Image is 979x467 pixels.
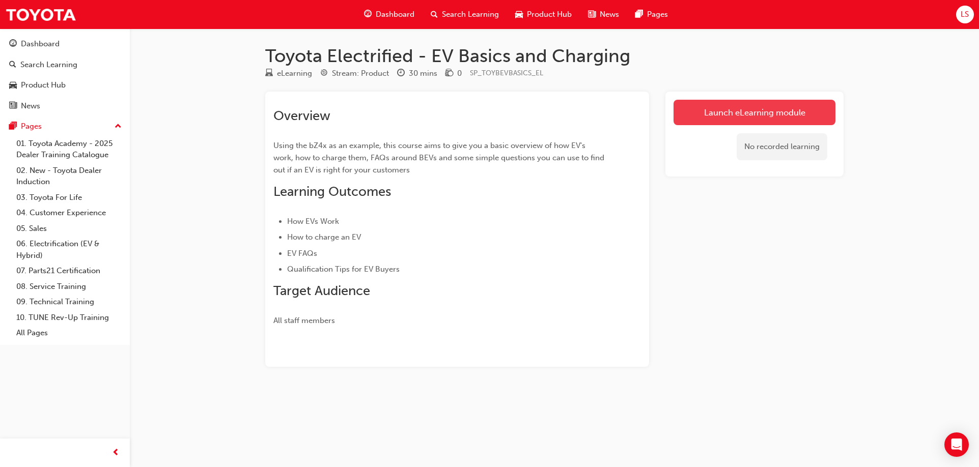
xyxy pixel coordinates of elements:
[12,205,126,221] a: 04. Customer Experience
[600,9,619,20] span: News
[273,184,391,199] span: Learning Outcomes
[273,316,335,325] span: All staff members
[445,67,462,80] div: Price
[12,190,126,206] a: 03. Toyota For Life
[273,283,370,299] span: Target Audience
[12,310,126,326] a: 10. TUNE Rev-Up Training
[115,120,122,133] span: up-icon
[445,69,453,78] span: money-icon
[21,121,42,132] div: Pages
[112,447,120,459] span: prev-icon
[320,69,328,78] span: target-icon
[4,76,126,95] a: Product Hub
[12,236,126,263] a: 06. Electrification (EV & Hybrid)
[287,232,361,242] span: How to charge an EV
[265,45,844,67] h1: Toyota Electrified - EV Basics and Charging
[588,8,596,21] span: news-icon
[4,117,126,136] button: Pages
[9,122,17,131] span: pages-icon
[9,81,17,90] span: car-icon
[273,108,330,124] span: Overview
[21,79,66,91] div: Product Hub
[442,9,499,20] span: Search Learning
[265,69,273,78] span: learningResourceType_ELEARNING-icon
[627,4,676,25] a: pages-iconPages
[12,163,126,190] a: 02. New - Toyota Dealer Induction
[397,67,437,80] div: Duration
[956,6,974,23] button: LS
[457,68,462,79] div: 0
[9,61,16,70] span: search-icon
[4,55,126,74] a: Search Learning
[4,35,126,53] a: Dashboard
[356,4,423,25] a: guage-iconDashboard
[287,249,317,258] span: EV FAQs
[12,221,126,237] a: 05. Sales
[20,59,77,71] div: Search Learning
[961,9,969,20] span: LS
[273,141,606,174] span: Using the bZ4x as an example, this course aims to give you a basic overview of how EV's work, how...
[364,8,372,21] span: guage-icon
[265,67,312,80] div: Type
[277,68,312,79] div: eLearning
[320,67,389,80] div: Stream
[674,100,835,125] a: Launch eLearning module
[12,263,126,279] a: 07. Parts21 Certification
[515,8,523,21] span: car-icon
[12,325,126,341] a: All Pages
[21,38,60,50] div: Dashboard
[332,68,389,79] div: Stream: Product
[12,136,126,163] a: 01. Toyota Academy - 2025 Dealer Training Catalogue
[4,33,126,117] button: DashboardSearch LearningProduct HubNews
[944,432,969,457] div: Open Intercom Messenger
[9,40,17,49] span: guage-icon
[287,217,339,226] span: How EVs Work
[431,8,438,21] span: search-icon
[635,8,643,21] span: pages-icon
[527,9,572,20] span: Product Hub
[647,9,668,20] span: Pages
[580,4,627,25] a: news-iconNews
[12,294,126,310] a: 09. Technical Training
[5,3,76,26] img: Trak
[423,4,507,25] a: search-iconSearch Learning
[507,4,580,25] a: car-iconProduct Hub
[287,265,400,274] span: Qualification Tips for EV Buyers
[9,102,17,111] span: news-icon
[12,279,126,295] a: 08. Service Training
[21,100,40,112] div: News
[397,69,405,78] span: clock-icon
[4,97,126,115] a: News
[409,68,437,79] div: 30 mins
[737,133,827,160] div: No recorded learning
[376,9,414,20] span: Dashboard
[470,69,543,77] span: Learning resource code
